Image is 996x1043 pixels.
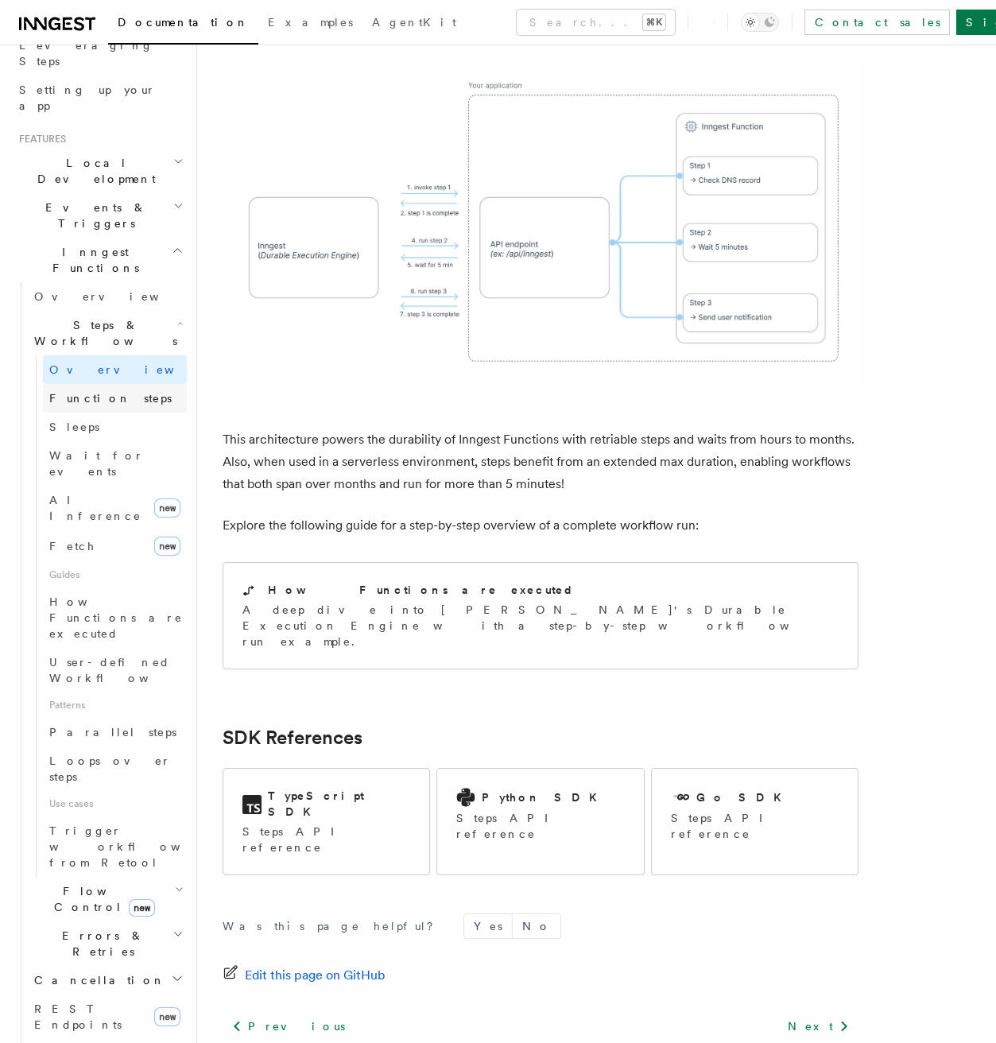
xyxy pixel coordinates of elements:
[13,149,187,193] button: Local Development
[223,727,362,749] a: SDK References
[49,754,171,783] span: Loops over steps
[28,921,187,966] button: Errors & Retries
[43,384,187,413] a: Function steps
[43,816,187,877] a: Trigger workflows from Retool
[43,486,187,530] a: AI Inferencenew
[242,602,839,649] p: A deep dive into [PERSON_NAME]'s Durable Execution Engine with a step-by-step workflow run example.
[245,964,386,987] span: Edit this page on GitHub
[696,789,791,805] h2: Go SDK
[28,311,187,355] button: Steps & Workflows
[268,16,353,29] span: Examples
[223,428,858,495] p: This architecture powers the durability of Inngest Functions with retriable steps and waits from ...
[28,282,187,311] a: Overview
[362,5,466,43] a: AgentKit
[242,824,410,855] p: Steps API reference
[43,562,187,587] span: Guides
[13,31,187,76] a: Leveraging Steps
[129,899,155,917] span: new
[43,692,187,718] span: Patterns
[13,155,173,187] span: Local Development
[28,883,175,915] span: Flow Control
[223,56,858,387] img: Each Inngest Functions's step invocation implies a communication between your application and the...
[13,76,187,120] a: Setting up your app
[154,498,180,518] span: new
[43,718,187,746] a: Parallel steps
[118,16,249,29] span: Documentation
[43,648,187,692] a: User-defined Workflows
[108,5,258,45] a: Documentation
[456,810,624,842] p: Steps API reference
[464,914,512,938] button: Yes
[13,238,187,282] button: Inngest Functions
[13,193,187,238] button: Events & Triggers
[517,10,675,35] button: Search...⌘K
[49,392,172,405] span: Function steps
[741,13,779,32] button: Toggle dark mode
[671,810,839,842] p: Steps API reference
[223,514,858,537] p: Explore the following guide for a step-by-step overview of a complete workflow run:
[28,877,187,921] button: Flow Controlnew
[28,995,187,1039] a: REST Endpointsnew
[49,824,224,869] span: Trigger workflows from Retool
[778,1012,858,1041] a: Next
[43,746,187,791] a: Loops over steps
[13,244,172,276] span: Inngest Functions
[154,537,180,556] span: new
[28,928,172,960] span: Errors & Retries
[49,595,183,640] span: How Functions are executed
[258,5,362,43] a: Examples
[43,791,187,816] span: Use cases
[372,16,456,29] span: AgentKit
[268,788,410,820] h2: TypeScript SDK
[49,726,176,739] span: Parallel steps
[268,582,575,598] h2: How Functions are executed
[28,972,165,988] span: Cancellation
[482,789,607,805] h2: Python SDK
[223,964,386,987] a: Edit this page on GitHub
[49,363,213,376] span: Overview
[28,317,177,349] span: Steps & Workflows
[34,1002,122,1031] span: REST Endpoints
[223,918,444,934] p: Was this page helpful?
[28,966,187,995] button: Cancellation
[49,656,192,684] span: User-defined Workflows
[49,494,141,522] span: AI Inference
[436,768,644,875] a: Python SDKSteps API reference
[13,133,66,145] span: Features
[223,1012,354,1041] a: Previous
[43,413,187,441] a: Sleeps
[49,540,95,553] span: Fetch
[651,768,858,875] a: Go SDKSteps API reference
[13,200,173,231] span: Events & Triggers
[43,441,187,486] a: Wait for events
[43,355,187,384] a: Overview
[49,421,99,433] span: Sleeps
[643,14,665,30] kbd: ⌘K
[513,914,560,938] button: No
[28,355,187,877] div: Steps & Workflows
[19,83,156,112] span: Setting up your app
[49,449,144,478] span: Wait for events
[223,768,430,875] a: TypeScript SDKSteps API reference
[34,290,198,303] span: Overview
[223,562,858,669] a: How Functions are executedA deep dive into [PERSON_NAME]'s Durable Execution Engine with a step-b...
[43,587,187,648] a: How Functions are executed
[154,1007,180,1026] span: new
[804,10,950,35] a: Contact sales
[43,530,187,562] a: Fetchnew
